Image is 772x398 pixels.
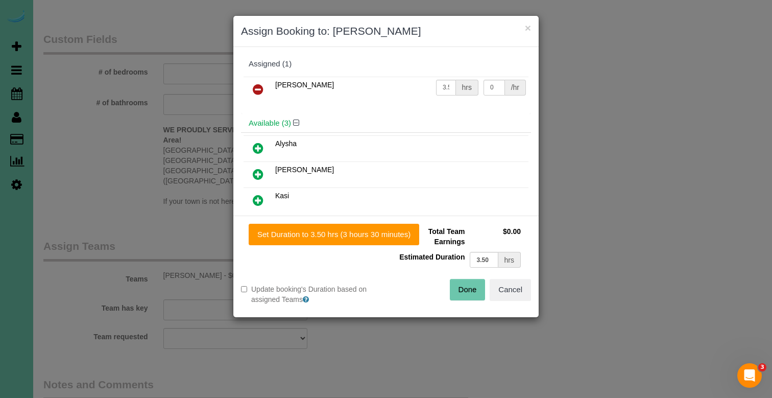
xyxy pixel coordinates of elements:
[394,224,467,249] td: Total Team Earnings
[275,166,334,174] span: [PERSON_NAME]
[737,363,762,388] iframe: Intercom live chat
[490,279,531,300] button: Cancel
[275,139,297,148] span: Alysha
[399,253,465,261] span: Estimated Duration
[505,80,526,96] div: /hr
[450,279,486,300] button: Done
[241,286,247,292] input: Update booking's Duration based on assigned Teams
[498,252,521,268] div: hrs
[249,119,523,128] h4: Available (3)
[467,224,523,249] td: $0.00
[275,81,334,89] span: [PERSON_NAME]
[758,363,766,371] span: 3
[525,22,531,33] button: ×
[249,60,523,68] div: Assigned (1)
[241,24,531,39] h3: Assign Booking to: [PERSON_NAME]
[456,80,478,96] div: hrs
[275,192,289,200] span: Kasi
[249,224,419,245] button: Set Duration to 3.50 hrs (3 hours 30 minutes)
[241,284,378,305] label: Update booking's Duration based on assigned Teams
